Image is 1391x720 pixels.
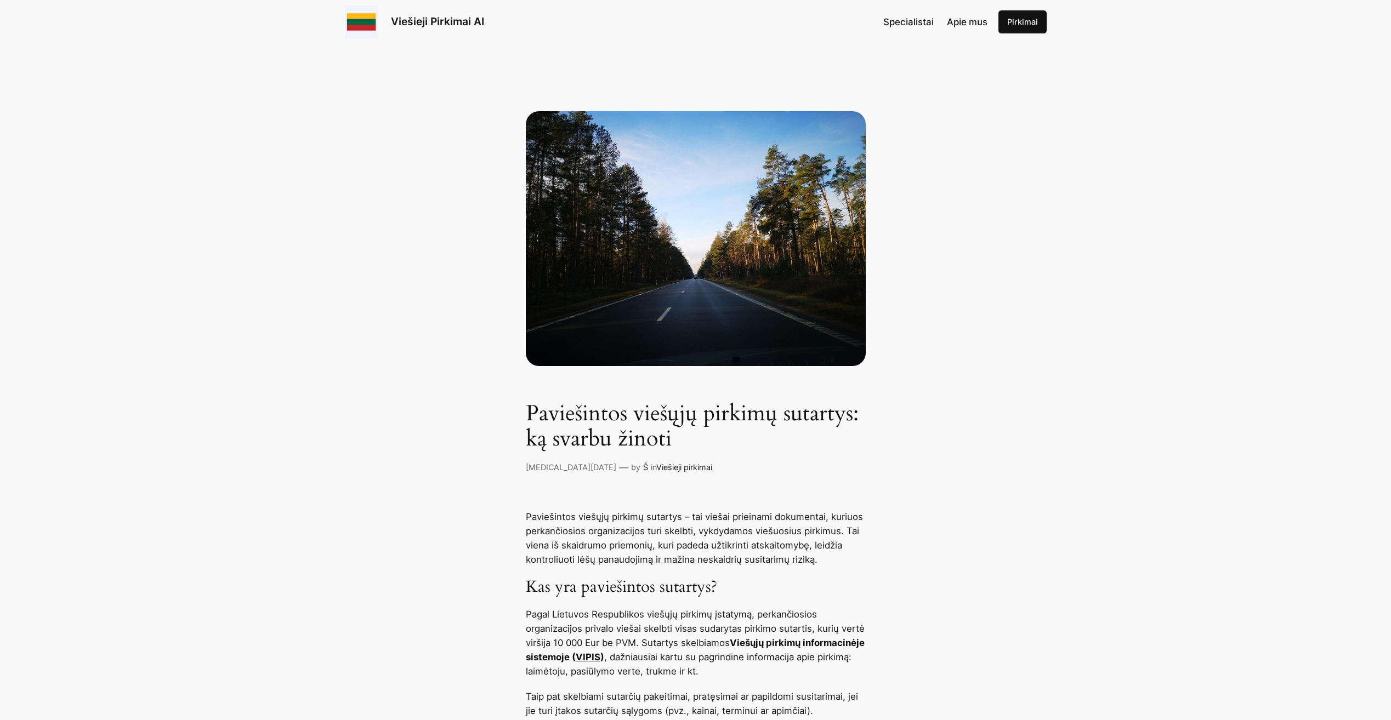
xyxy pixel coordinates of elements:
p: Pagal Lietuvos Respublikos viešųjų pirkimų įstatymą, perkančiosios organizacijos privalo viešai s... [526,607,866,678]
a: Pirkimai [998,10,1047,33]
span: in [651,462,656,472]
a: VIPIS [576,652,600,662]
a: Apie mus [947,15,987,29]
h1: Paviešintos viešųjų pirkimų sutartys: ką svarbu žinoti [526,401,866,452]
a: Specialistai [883,15,934,29]
nav: Navigation [883,15,987,29]
span: Specialistai [883,16,934,27]
p: Taip pat skelbiami sutarčių pakeitimai, pratęsimai ar papildomi susitarimai, jei jie turi įtakos ... [526,689,866,718]
: asphalt road in between trees [526,111,866,366]
h3: Kas yra paviešintos sutartys? [526,578,866,597]
p: by [631,461,640,473]
a: Viešieji Pirkimai AI [391,15,484,28]
a: Viešieji pirkimai [656,462,712,472]
a: [MEDICAL_DATA][DATE] [526,462,616,472]
img: Viešieji pirkimai logo [345,5,378,38]
p: Paviešintos viešųjų pirkimų sutartys – tai viešai prieinami dokumentai, kuriuos perkančiosios org... [526,510,866,567]
p: — [619,460,628,475]
span: Apie mus [947,16,987,27]
a: Š [643,462,648,472]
